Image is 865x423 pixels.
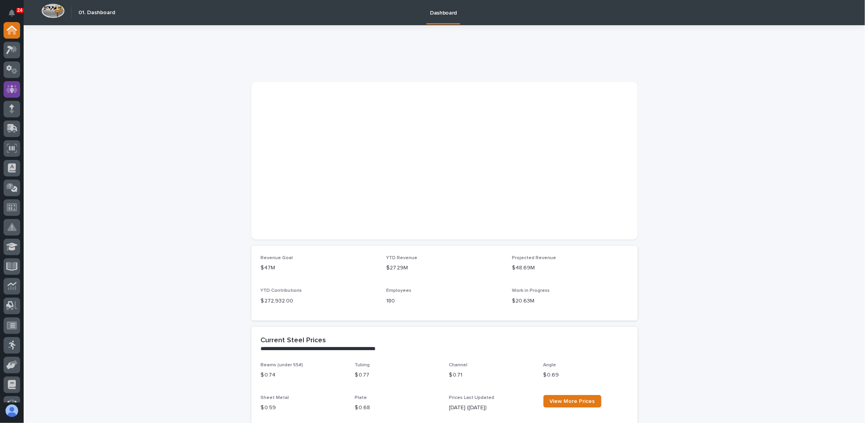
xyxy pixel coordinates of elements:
[78,9,115,16] h2: 01. Dashboard
[543,371,628,379] p: $ 0.69
[4,403,20,419] button: users-avatar
[386,288,411,293] span: Employees
[386,297,502,305] p: 180
[261,256,293,260] span: Revenue Goal
[10,9,20,22] div: Notifications24
[543,395,601,408] a: View More Prices
[261,297,377,305] p: $ 272,932.00
[261,371,346,379] p: $ 0.74
[512,288,550,293] span: Work in Progress
[550,399,595,404] span: View More Prices
[261,395,289,400] span: Sheet Metal
[543,363,556,367] span: Angle
[512,264,628,272] p: $48.69M
[449,371,534,379] p: $ 0.71
[512,256,556,260] span: Projected Revenue
[449,363,468,367] span: Channel
[17,7,22,13] p: 24
[261,404,346,412] p: $ 0.59
[261,288,302,293] span: YTD Contributions
[4,5,20,21] button: Notifications
[386,256,417,260] span: YTD Revenue
[355,371,440,379] p: $ 0.77
[355,395,367,400] span: Plate
[261,336,326,345] h2: Current Steel Prices
[41,4,65,18] img: Workspace Logo
[355,404,440,412] p: $ 0.68
[261,264,377,272] p: $47M
[261,363,303,367] span: Beams (under 55#)
[512,297,628,305] p: $20.63M
[355,363,370,367] span: Tubing
[449,404,534,412] p: [DATE] ([DATE])
[449,395,495,400] span: Prices Last Updated
[386,264,502,272] p: $27.29M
